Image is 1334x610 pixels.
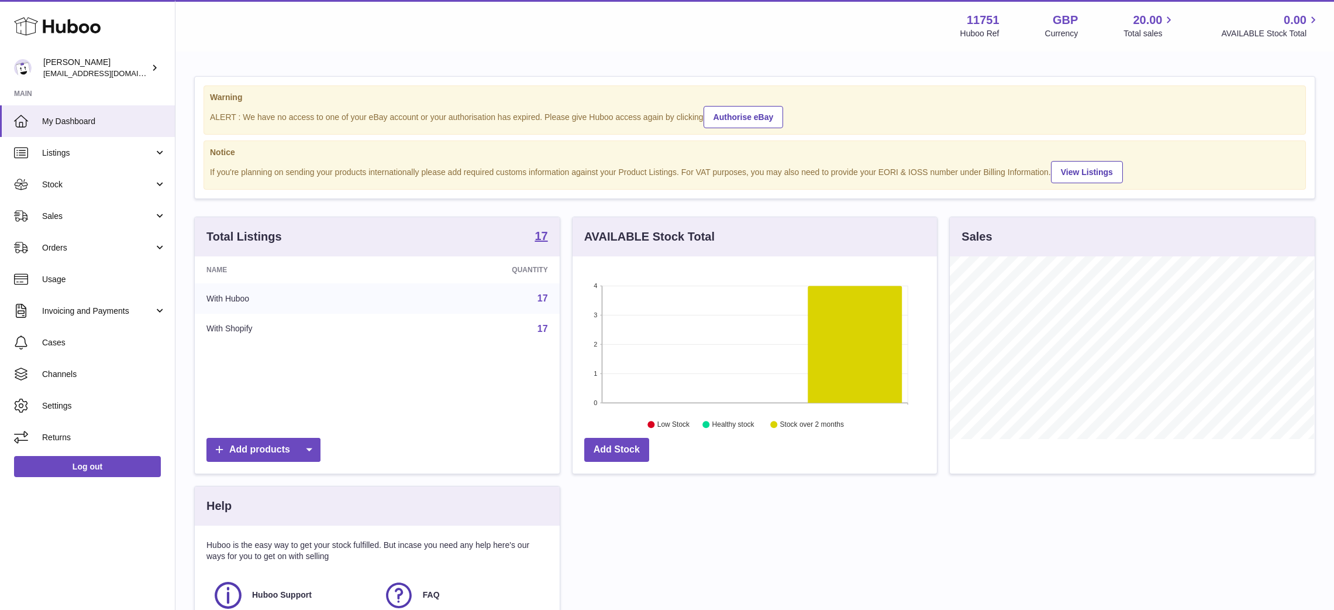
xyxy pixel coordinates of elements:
[584,438,649,462] a: Add Stock
[1123,12,1176,39] a: 20.00 Total sales
[423,590,440,601] span: FAQ
[712,421,755,429] text: Healthy stock
[780,421,844,429] text: Stock over 2 months
[206,498,232,514] h3: Help
[206,229,282,245] h3: Total Listings
[537,293,548,303] a: 17
[210,159,1299,183] div: If you're planning on sending your products internationally please add required customs informati...
[43,57,149,79] div: [PERSON_NAME]
[1051,161,1123,183] a: View Listings
[42,274,166,285] span: Usage
[657,421,690,429] text: Low Stock
[704,106,784,128] a: Authorise eBay
[42,148,154,159] span: Listings
[42,179,154,190] span: Stock
[42,337,166,348] span: Cases
[42,306,154,317] span: Invoicing and Payments
[43,68,172,78] span: [EMAIL_ADDRESS][DOMAIN_NAME]
[42,400,166,412] span: Settings
[195,314,391,344] td: With Shopify
[42,211,154,222] span: Sales
[1221,12,1320,39] a: 0.00 AVAILABLE Stock Total
[206,540,548,562] p: Huboo is the easy way to get your stock fulfilled. But incase you need any help here's our ways f...
[14,59,32,77] img: internalAdmin-11751@internal.huboo.com
[210,104,1299,128] div: ALERT : We have no access to one of your eBay account or your authorisation has expired. Please g...
[210,147,1299,158] strong: Notice
[42,116,166,127] span: My Dashboard
[14,456,161,477] a: Log out
[195,256,391,283] th: Name
[1133,12,1162,28] span: 20.00
[42,432,166,443] span: Returns
[1123,28,1176,39] span: Total sales
[1053,12,1078,28] strong: GBP
[391,256,559,283] th: Quantity
[42,242,154,253] span: Orders
[1221,28,1320,39] span: AVAILABLE Stock Total
[594,282,597,289] text: 4
[252,590,312,601] span: Huboo Support
[1284,12,1307,28] span: 0.00
[537,324,548,334] a: 17
[535,230,547,244] a: 17
[1045,28,1078,39] div: Currency
[206,438,320,462] a: Add products
[535,230,547,242] strong: 17
[594,370,597,377] text: 1
[42,369,166,380] span: Channels
[594,399,597,406] text: 0
[967,12,999,28] strong: 11751
[594,311,597,318] text: 3
[960,28,999,39] div: Huboo Ref
[584,229,715,245] h3: AVAILABLE Stock Total
[210,92,1299,103] strong: Warning
[961,229,992,245] h3: Sales
[594,341,597,348] text: 2
[195,283,391,314] td: With Huboo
